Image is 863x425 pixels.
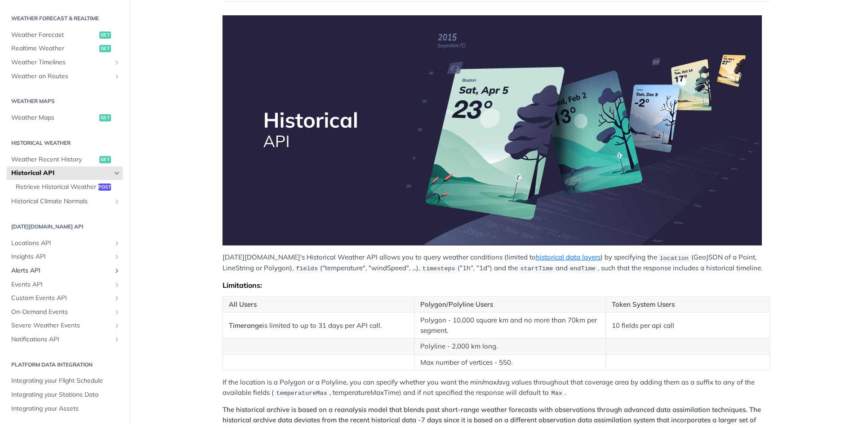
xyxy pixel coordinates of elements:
span: post [98,183,111,191]
td: 10 fields per api call [605,313,770,339]
a: Weather TimelinesShow subpages for Weather Timelines [7,56,123,69]
span: Integrating your Stations Data [11,390,120,399]
span: Weather Timelines [11,58,111,67]
a: Alerts APIShow subpages for Alerts API [7,264,123,277]
span: On-Demand Events [11,308,111,317]
strong: Timerange [229,321,262,330]
span: Integrating your Assets [11,404,120,413]
th: Token System Users [605,296,770,313]
a: Insights APIShow subpages for Insights API [7,250,123,264]
button: Show subpages for Severe Weather Events [113,322,120,329]
a: Historical Climate NormalsShow subpages for Historical Climate Normals [7,195,123,208]
button: Show subpages for Historical Climate Normals [113,198,120,205]
h2: Historical Weather [7,139,123,147]
h2: Weather Forecast & realtime [7,14,123,22]
th: All Users [223,296,414,313]
a: Retrieve Historical Weatherpost [11,180,123,194]
td: Polygon - 10,000 square km and no more than 70km per segment. [414,313,605,339]
span: get [99,45,111,52]
span: Severe Weather Events [11,321,111,330]
button: Show subpages for Weather Timelines [113,59,120,66]
span: get [99,156,111,163]
a: Realtime Weatherget [7,42,123,55]
a: Notifications APIShow subpages for Notifications API [7,333,123,346]
button: Show subpages for Custom Events API [113,295,120,302]
span: Locations API [11,239,111,248]
span: Events API [11,280,111,289]
span: Retrieve Historical Weather [16,183,96,192]
span: Integrating your Flight Schedule [11,376,120,385]
button: Show subpages for Alerts API [113,267,120,274]
span: Alerts API [11,266,111,275]
td: Polyline - 2,000 km long. [414,339,605,355]
h2: Platform DATA integration [7,361,123,369]
h2: Weather Maps [7,97,123,105]
span: Historical API [11,169,111,178]
a: Integrating your Flight Schedule [7,374,123,388]
span: Historical Climate Normals [11,197,111,206]
span: fields [296,265,318,272]
button: Show subpages for Locations API [113,240,120,247]
a: Weather Mapsget [7,111,123,125]
span: get [99,114,111,121]
span: Expand image [222,15,770,246]
span: Insights API [11,252,111,261]
span: Max [552,390,562,397]
span: temperatureMax [276,390,327,397]
td: is limited to up to 31 days per API call. [223,313,414,339]
span: Weather Forecast [11,31,97,40]
span: Weather Maps [11,113,97,122]
span: startTime [520,265,553,272]
button: Show subpages for Events API [113,281,120,288]
span: location [659,255,689,261]
a: historical data layers [536,253,601,261]
a: Locations APIShow subpages for Locations API [7,237,123,250]
td: Max number of vertices - 550. [414,354,605,371]
button: Show subpages for Insights API [113,253,120,260]
span: endTime [570,265,596,272]
button: Show subpages for On-Demand Events [113,309,120,316]
p: If the location is a Polygon or a Polyline, you can specify whether you want the min/max/avg valu... [222,377,770,398]
p: [DATE][DOMAIN_NAME]'s Historical Weather API allows you to query weather conditions (limited to )... [222,252,770,273]
a: Integrating your Stations Data [7,388,123,402]
img: Historical-API.png [222,15,762,246]
a: Integrating your Assets [7,402,123,416]
span: Notifications API [11,335,111,344]
a: On-Demand EventsShow subpages for On-Demand Events [7,305,123,319]
span: get [99,31,111,39]
a: Custom Events APIShow subpages for Custom Events API [7,291,123,305]
a: Events APIShow subpages for Events API [7,278,123,291]
span: Custom Events API [11,294,111,303]
div: Limitations: [222,281,770,290]
button: Hide subpages for Historical API [113,170,120,177]
a: Weather on RoutesShow subpages for Weather on Routes [7,70,123,83]
span: Weather Recent History [11,155,97,164]
a: Severe Weather EventsShow subpages for Severe Weather Events [7,319,123,332]
button: Show subpages for Notifications API [113,336,120,343]
h2: [DATE][DOMAIN_NAME] API [7,223,123,231]
button: Show subpages for Weather on Routes [113,73,120,80]
a: Historical APIHide subpages for Historical API [7,166,123,180]
span: timesteps [423,265,455,272]
span: Realtime Weather [11,44,97,53]
th: Polygon/Polyline Users [414,296,605,313]
a: Weather Recent Historyget [7,153,123,166]
a: Weather Forecastget [7,28,123,42]
span: Weather on Routes [11,72,111,81]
